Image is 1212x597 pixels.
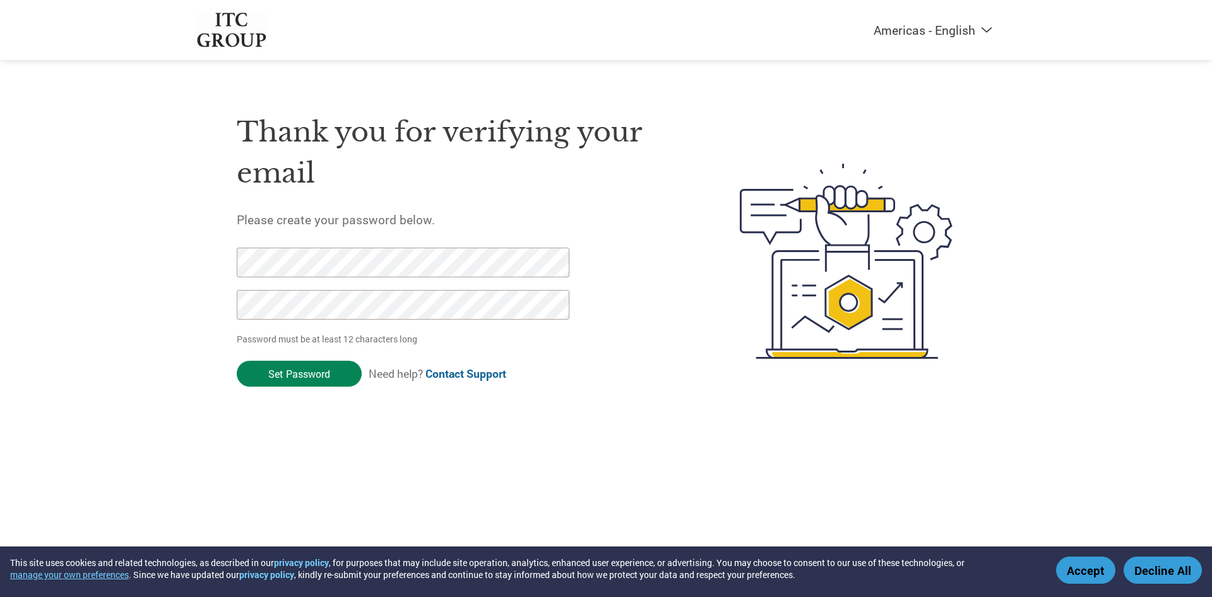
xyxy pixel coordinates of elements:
a: privacy policy [274,557,329,569]
button: manage your own preferences [10,569,129,581]
input: Set Password [237,361,362,387]
p: Password must be at least 12 characters long [237,332,574,346]
a: Contact Support [425,366,506,381]
button: Accept [1056,557,1115,584]
h1: Thank you for verifying your email [237,112,680,193]
button: Decline All [1124,557,1202,584]
h5: Please create your password below. [237,212,680,227]
img: create-password [717,94,976,429]
img: ITC Group [196,13,268,47]
div: This site uses cookies and related technologies, as described in our , for purposes that may incl... [10,557,1038,581]
span: Need help? [369,366,506,381]
a: privacy policy [239,569,294,581]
